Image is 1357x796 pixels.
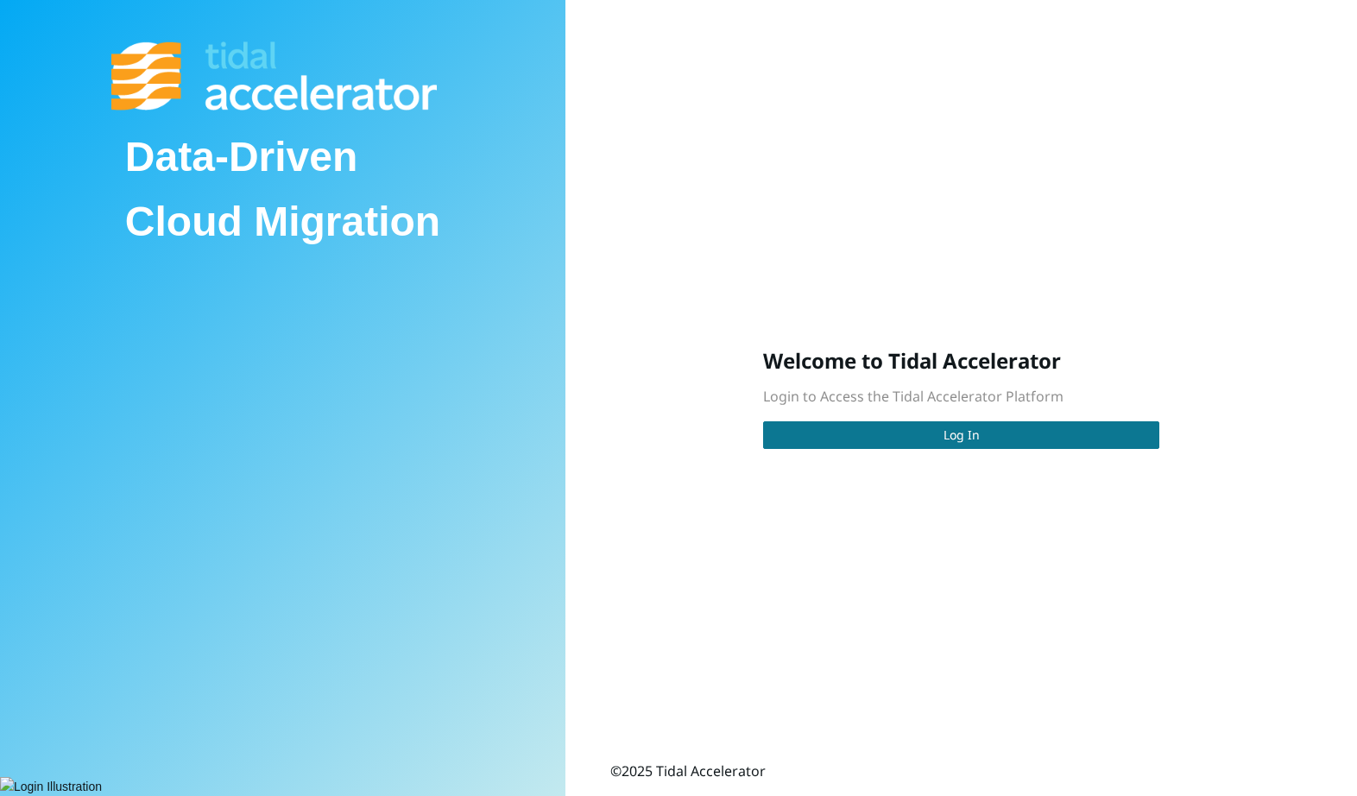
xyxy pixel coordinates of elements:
div: © 2025 Tidal Accelerator [610,761,766,782]
div: Data-Driven Cloud Migration [111,111,454,268]
h3: Welcome to Tidal Accelerator [763,347,1159,375]
button: Log In [763,421,1159,449]
span: Login to Access the Tidal Accelerator Platform [763,387,1064,406]
span: Log In [944,426,980,445]
img: Tidal Accelerator Logo [111,41,437,111]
